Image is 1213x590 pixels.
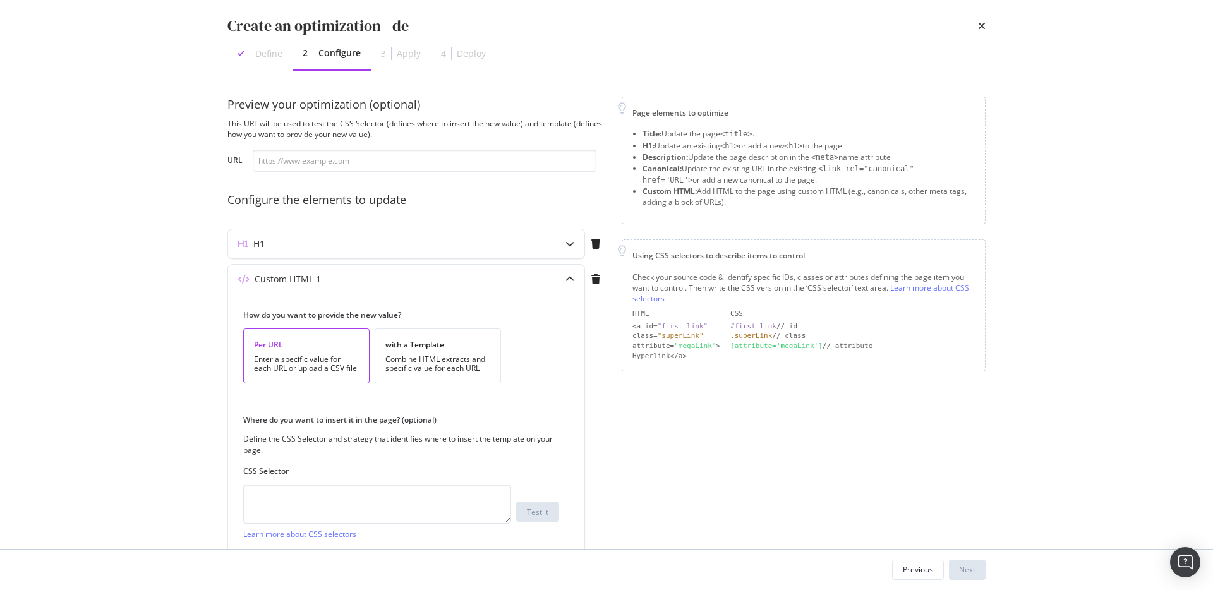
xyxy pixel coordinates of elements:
div: // class [730,331,975,341]
div: // attribute [730,341,975,351]
label: Where do you want to insert it in the page? (optional) [243,414,559,425]
div: .superLink [730,332,772,340]
div: Define [255,47,282,60]
div: Using CSS selectors to describe items to control [632,250,975,261]
button: Next [949,560,986,580]
li: Update the page . [643,128,975,140]
div: Previous [903,564,933,575]
li: Update an existing or add a new to the page. [643,140,975,152]
div: Page elements to optimize [632,107,975,118]
button: Test it [516,502,559,522]
div: Combine HTML extracts and specific value for each URL [385,355,490,373]
div: HTML [632,309,720,319]
div: Create an optimization - de [227,15,409,37]
div: Next [959,564,975,575]
div: Hyperlink</a> [632,351,720,361]
span: <h1> [720,141,739,150]
div: Define the CSS Selector and strategy that identifies where to insert the template on your page. [243,433,559,455]
div: Apply [397,47,421,60]
div: attribute= > [632,341,720,351]
div: // id [730,322,975,332]
li: Update the existing URL in the existing or add a new canonical to the page. [643,163,975,186]
input: https://www.example.com [253,150,596,172]
div: CSS [730,309,975,319]
button: Previous [892,560,944,580]
strong: Custom HTML: [643,186,697,196]
div: #first-link [730,322,776,330]
div: 4 [441,47,446,60]
span: <meta> [811,153,838,162]
div: [attribute='megaLink'] [730,342,823,350]
strong: Description: [643,152,688,162]
div: This URL will be used to test the CSS Selector (defines where to insert the new value) and templa... [227,118,606,140]
div: H1 [253,238,265,250]
div: Check your source code & identify specific IDs, classes or attributes defining the page item you ... [632,272,975,304]
label: CSS Selector [243,466,559,476]
div: "superLink" [658,332,704,340]
span: <title> [720,129,752,138]
div: Configure the elements to update [227,192,606,208]
strong: Canonical: [643,163,682,174]
div: Preview your optimization (optional) [227,97,606,113]
div: 2 [303,47,308,59]
div: class= [632,331,720,341]
div: <a id= [632,322,720,332]
div: times [978,15,986,37]
div: with a Template [385,339,490,350]
label: URL [227,155,243,169]
div: Enter a specific value for each URL or upload a CSV file [254,355,359,373]
div: Per URL [254,339,359,350]
div: Open Intercom Messenger [1170,547,1200,577]
a: Learn more about CSS selectors [243,529,356,539]
div: Test it [527,507,548,517]
div: 3 [381,47,386,60]
div: Custom HTML 1 [255,273,321,286]
li: Add HTML to the page using custom HTML (e.g., canonicals, other meta tags, adding a block of URLs). [643,186,975,207]
a: Learn more about CSS selectors [632,282,969,304]
span: <h1> [784,141,802,150]
div: "first-link" [658,322,708,330]
strong: H1: [643,140,655,151]
div: Deploy [457,47,486,60]
div: "megaLink" [674,342,716,350]
strong: Title: [643,128,661,139]
li: Update the page description in the name attribute [643,152,975,163]
span: <link rel="canonical" href="URL"> [643,164,914,184]
label: How do you want to provide the new value? [243,310,559,320]
div: Configure [318,47,361,59]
